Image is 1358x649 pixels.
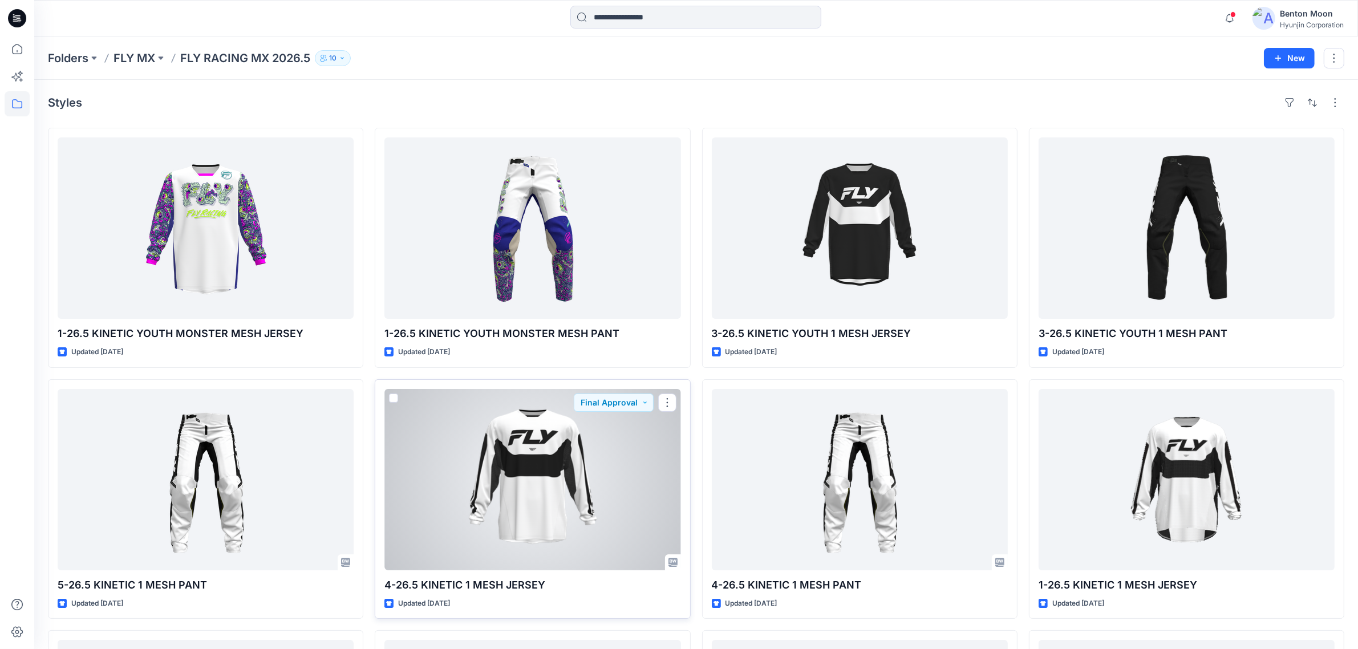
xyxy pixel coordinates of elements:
p: 4-26.5 KINETIC 1 MESH PANT [712,577,1008,593]
p: 10 [329,52,337,64]
p: Updated [DATE] [725,346,777,358]
a: 4-26.5 KINETIC 1 MESH JERSEY [384,389,680,570]
p: Updated [DATE] [71,598,123,610]
p: Updated [DATE] [725,598,777,610]
button: 10 [315,50,351,66]
div: Hyunjin Corporation [1280,21,1344,29]
p: Updated [DATE] [1052,598,1104,610]
div: Benton Moon [1280,7,1344,21]
button: New [1264,48,1315,68]
a: 4-26.5 KINETIC 1 MESH PANT [712,389,1008,570]
p: Updated [DATE] [71,346,123,358]
h4: Styles [48,96,82,109]
p: 3-26.5 KINETIC YOUTH 1 MESH PANT [1039,326,1335,342]
a: Folders [48,50,88,66]
p: 1-26.5 KINETIC YOUTH MONSTER MESH JERSEY [58,326,354,342]
p: Updated [DATE] [1052,346,1104,358]
a: 1-26.5 KINETIC YOUTH MONSTER MESH JERSEY [58,137,354,319]
p: 1-26.5 KINETIC YOUTH MONSTER MESH PANT [384,326,680,342]
p: Updated [DATE] [398,346,450,358]
a: 5-26.5 KINETIC 1 MESH PANT [58,389,354,570]
p: Updated [DATE] [398,598,450,610]
p: 4-26.5 KINETIC 1 MESH JERSEY [384,577,680,593]
a: 1-26.5 KINETIC YOUTH MONSTER MESH PANT [384,137,680,319]
a: 3-26.5 KINETIC YOUTH 1 MESH JERSEY [712,137,1008,319]
p: 5-26.5 KINETIC 1 MESH PANT [58,577,354,593]
p: 3-26.5 KINETIC YOUTH 1 MESH JERSEY [712,326,1008,342]
img: avatar [1252,7,1275,30]
p: 1-26.5 KINETIC 1 MESH JERSEY [1039,577,1335,593]
a: 1-26.5 KINETIC 1 MESH JERSEY [1039,389,1335,570]
p: FLY RACING MX 2026.5 [180,50,310,66]
a: 3-26.5 KINETIC YOUTH 1 MESH PANT [1039,137,1335,319]
a: FLY MX [113,50,155,66]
